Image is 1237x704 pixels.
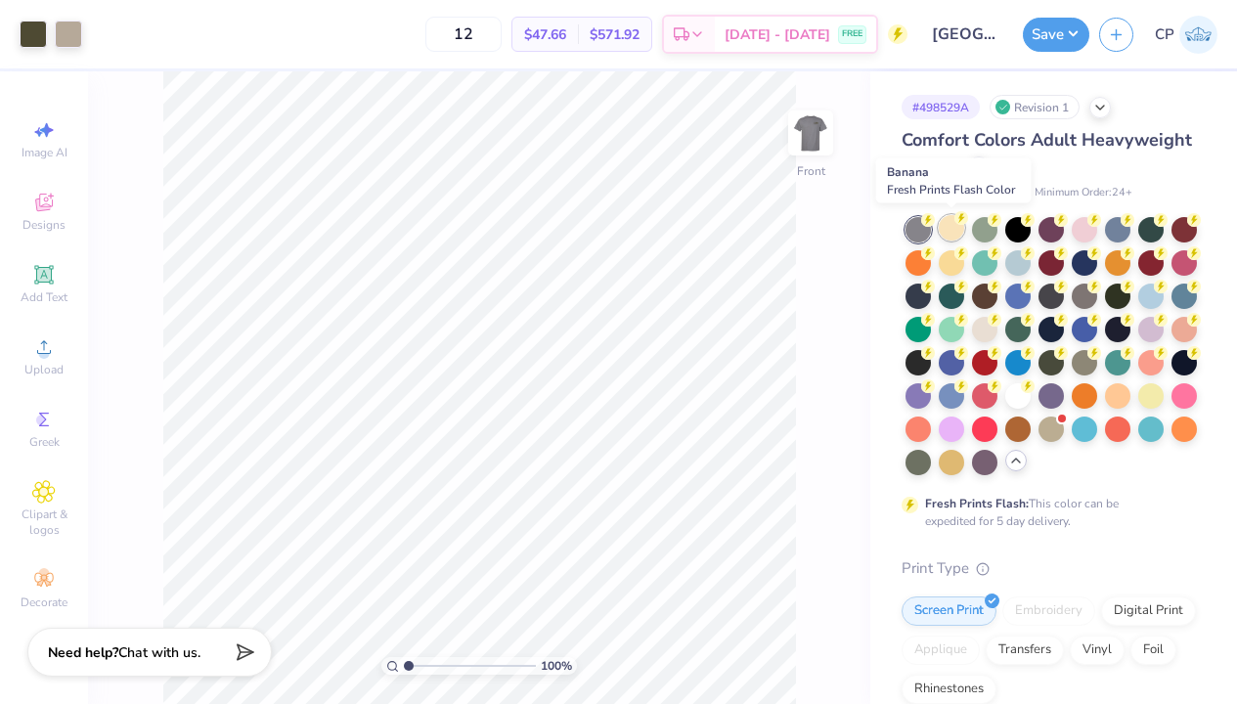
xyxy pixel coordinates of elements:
[590,24,640,45] span: $571.92
[925,496,1029,511] strong: Fresh Prints Flash:
[425,17,502,52] input: – –
[902,95,980,119] div: # 498529A
[725,24,830,45] span: [DATE] - [DATE]
[1179,16,1217,54] img: Caleb Peck
[1155,23,1174,46] span: CP
[925,495,1166,530] div: This color can be expedited for 5 day delivery.
[48,643,118,662] strong: Need help?
[541,657,572,675] span: 100 %
[990,95,1080,119] div: Revision 1
[22,217,66,233] span: Designs
[917,15,1013,54] input: Untitled Design
[876,158,1032,203] div: Banana
[842,27,862,41] span: FREE
[797,162,825,180] div: Front
[1130,636,1176,665] div: Foil
[22,145,67,160] span: Image AI
[24,362,64,377] span: Upload
[887,182,1015,198] span: Fresh Prints Flash Color
[1101,596,1196,626] div: Digital Print
[1155,16,1217,54] a: CP
[986,636,1064,665] div: Transfers
[1035,185,1132,201] span: Minimum Order: 24 +
[29,434,60,450] span: Greek
[902,596,996,626] div: Screen Print
[10,506,78,538] span: Clipart & logos
[1023,18,1089,52] button: Save
[902,675,996,704] div: Rhinestones
[1070,636,1125,665] div: Vinyl
[118,643,200,662] span: Chat with us.
[902,557,1198,580] div: Print Type
[21,289,67,305] span: Add Text
[791,113,830,153] img: Front
[524,24,566,45] span: $47.66
[902,636,980,665] div: Applique
[21,594,67,610] span: Decorate
[1002,596,1095,626] div: Embroidery
[902,128,1192,178] span: Comfort Colors Adult Heavyweight T-Shirt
